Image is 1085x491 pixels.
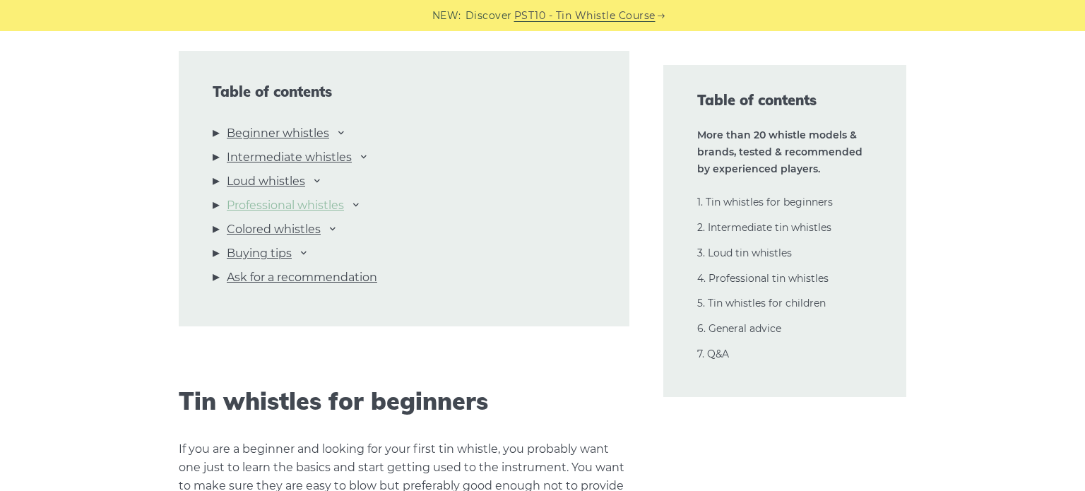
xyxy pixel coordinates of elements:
[697,297,826,309] a: 5. Tin whistles for children
[697,196,833,208] a: 1. Tin whistles for beginners
[697,90,872,110] span: Table of contents
[227,244,292,263] a: Buying tips
[213,83,595,100] span: Table of contents
[432,8,461,24] span: NEW:
[697,322,781,335] a: 6. General advice
[179,387,629,416] h2: Tin whistles for beginners
[697,129,862,175] strong: More than 20 whistle models & brands, tested & recommended by experienced players.
[697,247,792,259] a: 3. Loud tin whistles
[227,196,344,215] a: Professional whistles
[227,220,321,239] a: Colored whistles
[697,221,831,234] a: 2. Intermediate tin whistles
[227,148,352,167] a: Intermediate whistles
[227,172,305,191] a: Loud whistles
[227,124,329,143] a: Beginner whistles
[227,268,377,287] a: Ask for a recommendation
[514,8,656,24] a: PST10 - Tin Whistle Course
[697,348,729,360] a: 7. Q&A
[466,8,512,24] span: Discover
[697,272,829,285] a: 4. Professional tin whistles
